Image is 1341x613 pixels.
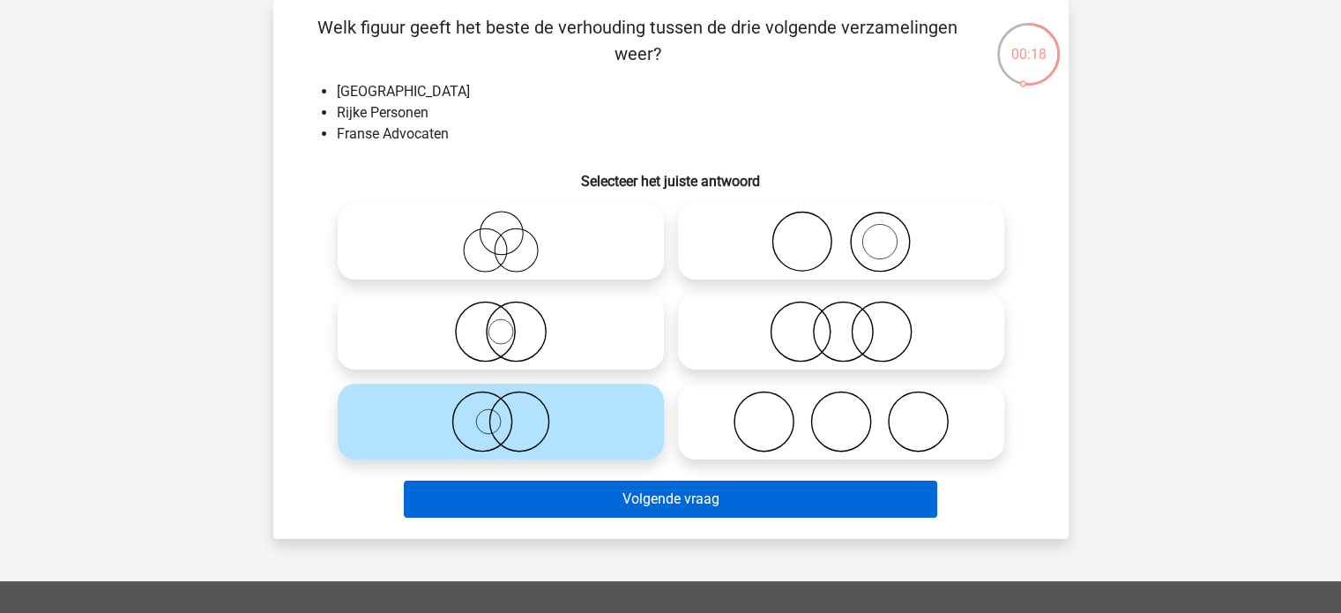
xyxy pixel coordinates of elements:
h6: Selecteer het juiste antwoord [302,159,1040,190]
p: Welk figuur geeft het beste de verhouding tussen de drie volgende verzamelingen weer? [302,14,974,67]
div: 00:18 [995,21,1062,65]
button: Volgende vraag [404,481,937,518]
li: Franse Advocaten [337,123,1040,145]
li: Rijke Personen [337,102,1040,123]
li: [GEOGRAPHIC_DATA] [337,81,1040,102]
